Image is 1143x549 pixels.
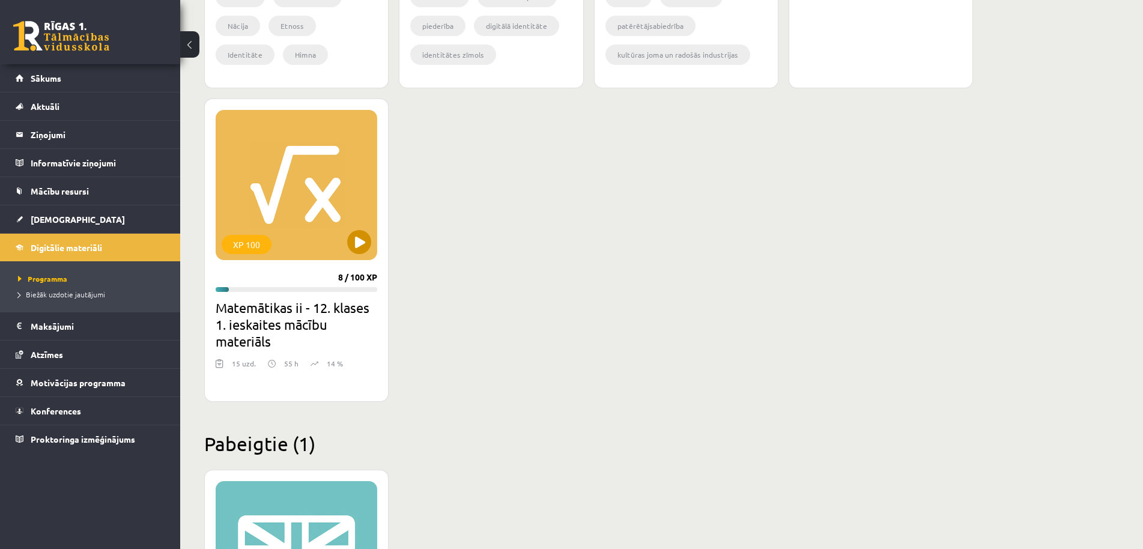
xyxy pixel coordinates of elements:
li: Etnoss [268,16,316,36]
a: Informatīvie ziņojumi [16,149,165,177]
a: Digitālie materiāli [16,234,165,261]
legend: Informatīvie ziņojumi [31,149,165,177]
p: 55 h [284,358,299,369]
li: piederība [410,16,465,36]
a: Aktuāli [16,93,165,120]
a: Atzīmes [16,341,165,368]
li: patērētājsabiedrība [605,16,696,36]
span: Atzīmes [31,349,63,360]
a: Maksājumi [16,312,165,340]
span: Konferences [31,405,81,416]
div: XP 100 [222,235,271,254]
a: Sākums [16,64,165,92]
h2: Pabeigtie (1) [204,432,973,455]
a: Motivācijas programma [16,369,165,396]
a: Rīgas 1. Tālmācības vidusskola [13,21,109,51]
span: Proktoringa izmēģinājums [31,434,135,444]
a: Ziņojumi [16,121,165,148]
a: Mācību resursi [16,177,165,205]
li: Identitāte [216,44,274,65]
span: Motivācijas programma [31,377,126,388]
span: [DEMOGRAPHIC_DATA] [31,214,125,225]
a: Proktoringa izmēģinājums [16,425,165,453]
a: Programma [18,273,168,284]
legend: Ziņojumi [31,121,165,148]
div: 15 uzd. [232,358,256,376]
li: identitātes zīmols [410,44,496,65]
span: Digitālie materiāli [31,242,102,253]
p: 14 % [327,358,343,369]
span: Biežāk uzdotie jautājumi [18,290,105,299]
a: [DEMOGRAPHIC_DATA] [16,205,165,233]
span: Aktuāli [31,101,59,112]
a: Biežāk uzdotie jautājumi [18,289,168,300]
h2: Matemātikas ii - 12. klases 1. ieskaites mācību materiāls [216,299,377,350]
a: Konferences [16,397,165,425]
span: Sākums [31,73,61,83]
li: Himna [283,44,328,65]
span: Mācību resursi [31,186,89,196]
legend: Maksājumi [31,312,165,340]
li: Nācija [216,16,260,36]
li: digitālā identitāte [474,16,559,36]
span: Programma [18,274,67,284]
li: kultūras joma un radošās industrijas [605,44,750,65]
